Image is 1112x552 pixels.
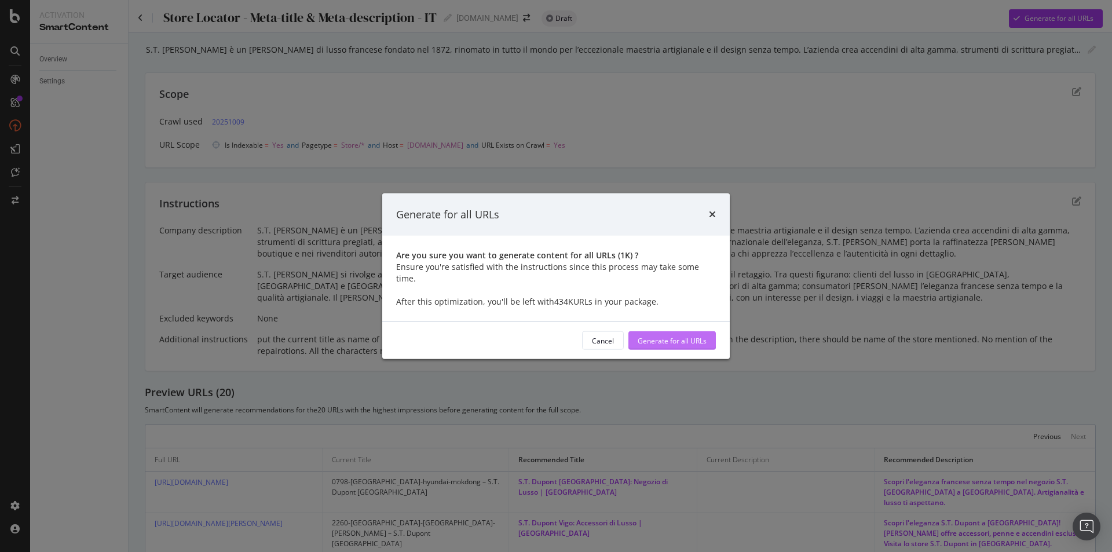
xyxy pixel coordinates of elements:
div: Cancel [592,335,614,345]
div: Generate for all URLs [396,207,499,222]
button: Generate for all URLs [628,331,716,350]
div: modal [382,193,730,359]
div: Are you sure you want to generate content for all URLs ( 1K ) ? [396,250,716,261]
div: Ensure you're satisfied with the instructions since this process may take some time. [396,261,716,284]
div: Open Intercom Messenger [1073,513,1100,540]
div: Generate for all URLs [638,335,707,345]
button: Cancel [582,331,624,350]
div: times [709,207,716,222]
div: After this optimization, you'll be left with 434K URLs in your package. [396,296,716,308]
